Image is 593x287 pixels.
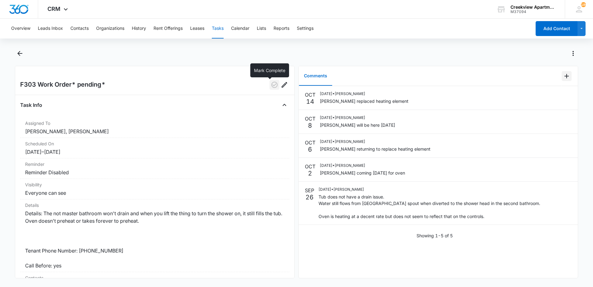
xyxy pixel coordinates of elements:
[511,10,556,14] div: account id
[25,275,284,281] dt: Contacts
[15,48,25,58] button: Back
[25,120,284,126] dt: Assigned To
[25,128,284,135] dd: [PERSON_NAME], [PERSON_NAME]
[20,117,289,138] div: Assigned To[PERSON_NAME], [PERSON_NAME]
[305,163,315,170] p: OCT
[20,158,289,179] div: ReminderReminder Disabled
[319,194,542,220] p: Tub does not have a drain issue. Water still flows from [GEOGRAPHIC_DATA] spout when diverted to ...
[305,139,315,146] p: OCT
[25,210,284,269] dd: Details: The not master bathroom won't drain and when you lift the thing to turn the shower on, i...
[297,19,314,39] button: Settings
[25,148,284,156] dd: [DATE] – [DATE]
[305,115,315,122] p: OCT
[190,19,204,39] button: Leases
[305,194,314,200] p: 26
[320,146,430,152] p: [PERSON_NAME] returning to replace heating element
[11,19,30,39] button: Overview
[231,19,249,39] button: Calendar
[70,19,89,39] button: Contacts
[308,170,312,176] p: 2
[20,199,289,272] div: DetailsDetails: The not master bathroom won't drain and when you lift the thing to turn the showe...
[154,19,183,39] button: Rent Offerings
[511,5,556,10] div: account name
[417,232,453,239] p: Showing 1-5 of 5
[305,187,314,194] p: SEP
[320,122,395,128] p: [PERSON_NAME] will be here [DATE]
[306,98,314,105] p: 14
[25,140,284,147] dt: Scheduled On
[47,6,60,12] span: CRM
[305,91,315,98] p: OCT
[320,115,395,121] p: [DATE] • [PERSON_NAME]
[20,80,105,90] h2: F303 Work Order* pending*
[308,146,312,153] p: 6
[279,80,289,90] button: Edit
[250,63,289,77] div: Mark Complete
[562,71,572,81] button: Add Comment
[257,19,266,39] button: Lists
[320,170,405,176] p: [PERSON_NAME] coming [DATE] for oven
[25,161,284,167] dt: Reminder
[536,21,577,36] button: Add Contact
[96,19,124,39] button: Organizations
[25,181,284,188] dt: Visibility
[38,19,63,39] button: Leads Inbox
[568,48,578,58] button: Actions
[212,19,224,39] button: Tasks
[320,98,408,104] p: [PERSON_NAME] replaced heating element
[25,189,284,197] dd: Everyone can see
[20,101,42,109] h4: Task Info
[20,179,289,199] div: VisibilityEveryone can see
[25,169,284,176] dd: Reminder Disabled
[279,100,289,110] button: Close
[132,19,146,39] button: History
[320,91,408,97] p: [DATE] • [PERSON_NAME]
[308,122,312,129] p: 8
[299,66,332,86] button: Comments
[274,19,289,39] button: Reports
[581,2,586,7] div: notifications count
[581,2,586,7] span: 186
[319,187,542,192] p: [DATE] • [PERSON_NAME]
[320,163,405,168] p: [DATE] • [PERSON_NAME]
[20,138,289,158] div: Scheduled On[DATE]–[DATE]
[25,202,284,208] dt: Details
[320,139,430,144] p: [DATE] • [PERSON_NAME]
